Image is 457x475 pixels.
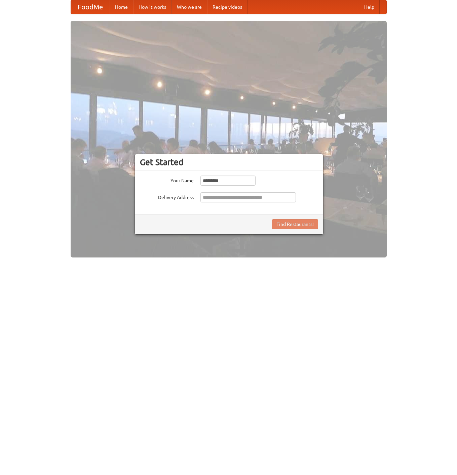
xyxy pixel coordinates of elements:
[272,219,318,229] button: Find Restaurants!
[140,176,194,184] label: Your Name
[140,157,318,167] h3: Get Started
[207,0,247,14] a: Recipe videos
[172,0,207,14] a: Who we are
[140,192,194,201] label: Delivery Address
[71,0,110,14] a: FoodMe
[359,0,380,14] a: Help
[133,0,172,14] a: How it works
[110,0,133,14] a: Home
